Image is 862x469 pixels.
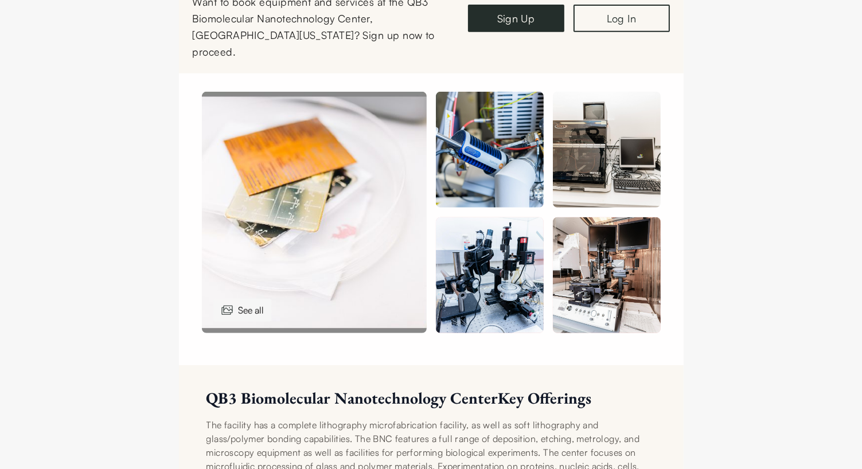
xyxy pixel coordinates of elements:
[468,5,564,32] a: Sign Up
[436,217,544,333] img: QB3 Biomolecular Nanotechnology Center 1
[213,299,271,322] div: See all
[220,303,234,317] img: images
[553,92,661,208] img: QB3 Biomolecular Nanotechnology Center 1
[206,388,656,408] h2: QB3 Biomolecular Nanotechnology Center Key Offerings
[574,5,670,32] a: Log In
[553,217,661,333] img: QB3 Biomolecular Nanotechnology Center 1
[202,92,427,333] img: QB3 Biomolecular Nanotechnology Center 1
[436,92,544,208] img: QB3 Biomolecular Nanotechnology Center 1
